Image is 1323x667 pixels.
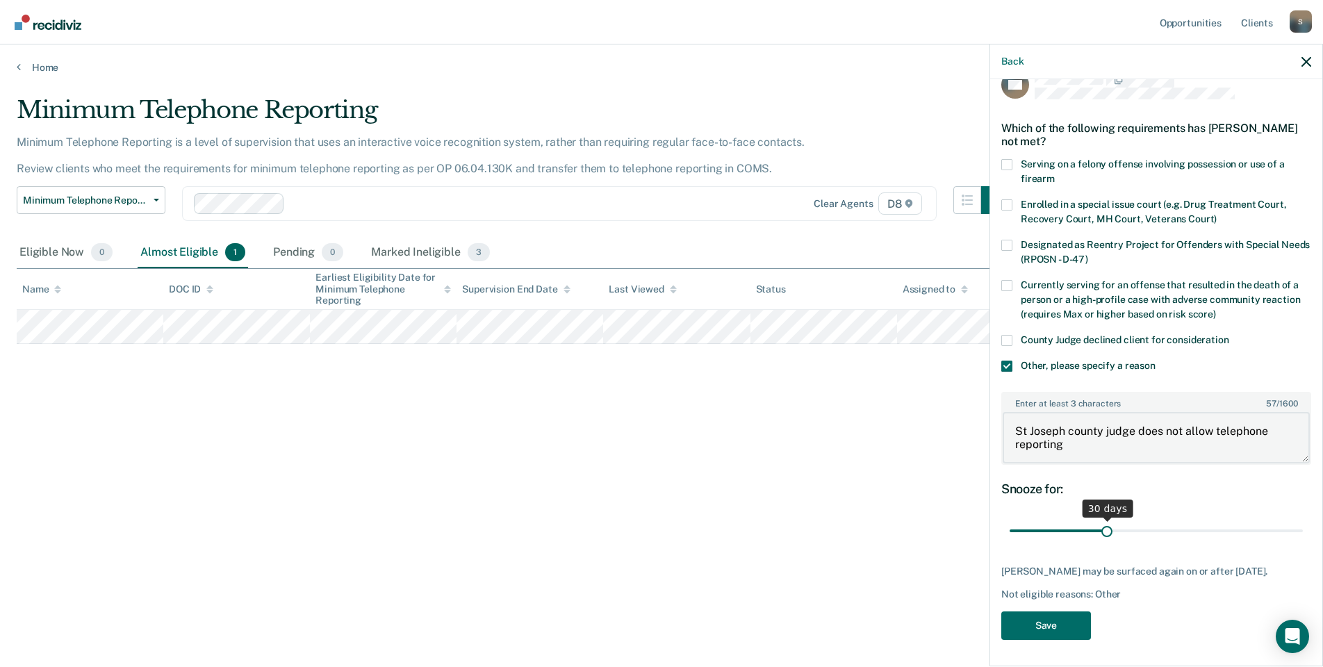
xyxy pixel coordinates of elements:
div: 30 days [1083,500,1133,518]
button: Save [1001,611,1091,640]
div: Snooze for: [1001,481,1311,497]
span: Enrolled in a special issue court (e.g. Drug Treatment Court, Recovery Court, MH Court, Veterans ... [1021,199,1286,224]
span: Serving on a felony offense involving possession or use of a firearm [1021,158,1285,184]
span: Currently serving for an offense that resulted in the death of a person or a high-profile case wi... [1021,279,1300,320]
div: Which of the following requirements has [PERSON_NAME] not met? [1001,110,1311,159]
div: Assigned to [903,283,968,295]
div: Pending [270,238,346,268]
div: Supervision End Date [462,283,570,295]
div: Eligible Now [17,238,115,268]
span: Minimum Telephone Reporting [23,195,148,206]
button: Back [1001,56,1024,67]
span: 57 [1266,399,1276,409]
div: Minimum Telephone Reporting [17,96,1009,135]
div: Name [22,283,61,295]
a: Home [17,61,1306,74]
textarea: St Joseph county judge does not allow telephone reporting [1003,412,1310,463]
div: Open Intercom Messenger [1276,620,1309,653]
button: Profile dropdown button [1290,10,1312,33]
span: 1 [225,243,245,261]
div: Marked Ineligible [368,238,493,268]
span: D8 [878,192,922,215]
div: Not eligible reasons: Other [1001,588,1311,600]
span: Designated as Reentry Project for Offenders with Special Needs (RPOSN - D-47) [1021,239,1310,265]
span: County Judge declined client for consideration [1021,334,1229,345]
div: S [1290,10,1312,33]
span: Other, please specify a reason [1021,360,1156,371]
div: Status [756,283,786,295]
span: / 1600 [1266,399,1297,409]
span: 0 [322,243,343,261]
div: Almost Eligible [138,238,248,268]
span: 3 [468,243,490,261]
p: Minimum Telephone Reporting is a level of supervision that uses an interactive voice recognition ... [17,135,805,175]
label: Enter at least 3 characters [1003,393,1310,409]
div: Last Viewed [609,283,676,295]
div: Earliest Eligibility Date for Minimum Telephone Reporting [315,272,451,306]
div: [PERSON_NAME] may be surfaced again on or after [DATE]. [1001,566,1311,577]
img: Recidiviz [15,15,81,30]
span: 0 [91,243,113,261]
div: Clear agents [814,198,873,210]
div: DOC ID [169,283,213,295]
